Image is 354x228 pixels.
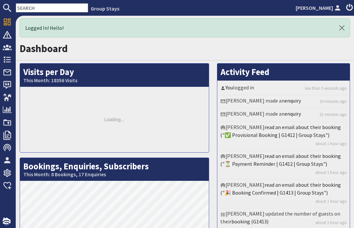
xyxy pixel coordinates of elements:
[219,95,348,108] li: [PERSON_NAME] made an
[220,153,341,167] a: read an email about their booking ("⏳ Payment Reminder | G1412 | Group Stays")
[231,218,268,225] a: booking (G1413)
[296,4,342,12] a: [PERSON_NAME]
[20,42,68,55] a: Dashboard
[219,151,348,180] li: [PERSON_NAME]
[20,158,209,181] h2: Bookings, Enquiries, Subscribers
[3,218,10,225] img: staytech_i_w-64f4e8e9ee0a9c174fd5317b4b171b261742d2d393467e5bdba4413f4f884c10.svg
[220,181,341,196] a: read an email about their booking ("🎉 Booking Confirmed | G1413 | Group Stays")
[219,82,348,95] li: logged in
[315,169,347,176] a: about 1 hour ago
[305,85,347,91] a: less than 5 seconds ago
[20,64,209,87] h2: Visits per Day
[20,18,350,37] div: Logged In! Hello!
[219,180,348,208] li: [PERSON_NAME]
[285,97,301,104] a: enquiry
[315,198,347,204] a: about 1 hour ago
[23,171,206,178] small: This Month: 8 Bookings, 17 Enquiries
[226,84,233,91] a: You
[20,87,209,152] div: Loading...
[16,3,88,12] input: SEARCH
[221,66,269,77] a: Activity Feed
[91,5,119,12] a: Group Stays
[320,98,347,104] a: 10 minutes ago
[315,141,347,147] a: about 1 hour ago
[320,111,347,118] a: 31 minutes ago
[219,108,348,122] li: [PERSON_NAME] made an
[220,124,341,138] a: read an email about their booking ("✅ Provisional Booking | G1412 | Group Stays")
[285,110,301,117] a: enquiry
[315,219,347,226] a: about 1 hour ago
[23,77,206,84] small: This Month: 18356 Visits
[219,122,348,151] li: [PERSON_NAME]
